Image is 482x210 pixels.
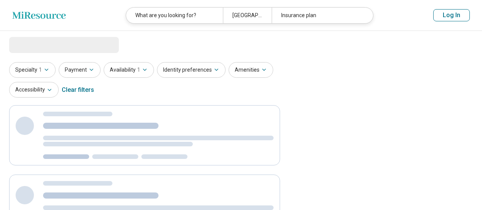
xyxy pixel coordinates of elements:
[229,62,273,78] button: Amenities
[104,62,154,78] button: Availability1
[433,9,470,21] button: Log In
[9,82,59,98] button: Accessibility
[62,81,94,99] div: Clear filters
[137,66,140,74] span: 1
[59,62,101,78] button: Payment
[126,8,223,23] div: What are you looking for?
[157,62,226,78] button: Identity preferences
[9,62,56,78] button: Specialty1
[272,8,368,23] div: Insurance plan
[39,66,42,74] span: 1
[223,8,271,23] div: [GEOGRAPHIC_DATA], [GEOGRAPHIC_DATA]
[9,37,73,52] span: Loading...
